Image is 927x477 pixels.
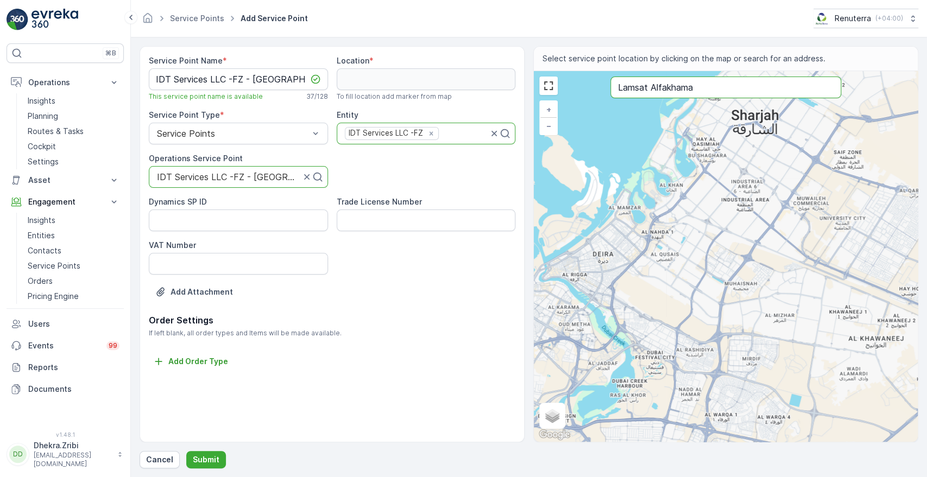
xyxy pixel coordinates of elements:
label: Location [337,56,369,65]
span: If left blank, all order types and Items will be made available. [149,329,515,338]
a: Contacts [23,243,124,258]
span: − [546,121,552,130]
a: Reports [7,357,124,378]
p: Settings [28,156,59,167]
span: v 1.48.1 [7,431,124,438]
button: Asset [7,169,124,191]
button: Operations [7,72,124,93]
p: Asset [28,175,102,186]
label: VAT Number [149,240,196,250]
p: 99 [109,341,117,350]
p: Add Order Type [168,356,228,367]
p: Submit [193,454,219,465]
button: DDDhekra.Zribi[EMAIL_ADDRESS][DOMAIN_NAME] [7,440,124,468]
div: Remove IDT Services LLC -FZ [425,129,437,138]
div: IDT Services LLC -FZ [345,128,425,139]
span: Add Service Point [238,13,310,24]
span: To fill location add marker from map [337,92,452,101]
label: Entity [337,110,358,119]
a: Zoom Out [540,118,557,134]
label: Service Point Type [149,110,220,119]
img: Screenshot_2024-07-26_at_13.33.01.png [814,12,830,24]
button: Submit [186,451,226,468]
a: Open this area in Google Maps (opens a new window) [537,428,572,442]
a: Service Points [170,14,224,23]
a: Routes & Tasks [23,124,124,139]
p: ⌘B [105,49,116,58]
img: logo [7,9,28,30]
a: Events99 [7,335,124,357]
p: Pricing Engine [28,291,79,302]
p: Service Points [28,260,80,271]
p: Reports [28,362,119,373]
img: Google [537,428,572,442]
a: Zoom In [540,101,557,118]
a: Users [7,313,124,335]
p: Users [28,319,119,329]
label: Trade License Number [337,197,422,206]
a: Entities [23,228,124,243]
button: Add Order Type [149,355,232,368]
p: Events [28,340,100,351]
p: Engagement [28,196,102,207]
a: Service Points [23,258,124,274]
p: Operations [28,77,102,88]
p: Entities [28,230,55,241]
p: Insights [28,215,55,226]
p: Contacts [28,245,61,256]
a: Homepage [142,16,154,26]
label: Operations Service Point [149,154,243,163]
p: Insights [28,96,55,106]
p: ( +04:00 ) [875,14,903,23]
p: Planning [28,111,58,122]
a: View Fullscreen [540,78,557,94]
a: Insights [23,213,124,228]
p: Dhekra.Zribi [34,440,112,451]
button: Cancel [140,451,180,468]
a: Layers [540,404,564,428]
button: Renuterra(+04:00) [814,9,918,28]
a: Documents [7,378,124,400]
p: Cancel [146,454,173,465]
p: Orders [28,276,53,287]
a: Pricing Engine [23,289,124,304]
span: Select service point location by clicking on the map or search for an address. [543,53,825,64]
a: Settings [23,154,124,169]
p: Cockpit [28,141,56,152]
img: logo_light-DOdMpM7g.png [31,9,78,30]
a: Planning [23,109,124,124]
p: [EMAIL_ADDRESS][DOMAIN_NAME] [34,451,112,468]
label: Service Point Name [149,56,223,65]
p: Order Settings [149,314,515,327]
input: Search by address [610,77,841,98]
a: Insights [23,93,124,109]
p: Renuterra [835,13,871,24]
p: Routes & Tasks [28,126,84,137]
button: Engagement [7,191,124,213]
span: + [546,105,551,114]
button: Upload File [149,283,239,301]
p: 37 / 128 [306,92,328,101]
label: Dynamics SP ID [149,197,207,206]
a: Cockpit [23,139,124,154]
span: This service point name is available [149,92,263,101]
p: Documents [28,384,119,395]
a: Orders [23,274,124,289]
div: DD [9,446,27,463]
p: Add Attachment [171,287,233,297]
